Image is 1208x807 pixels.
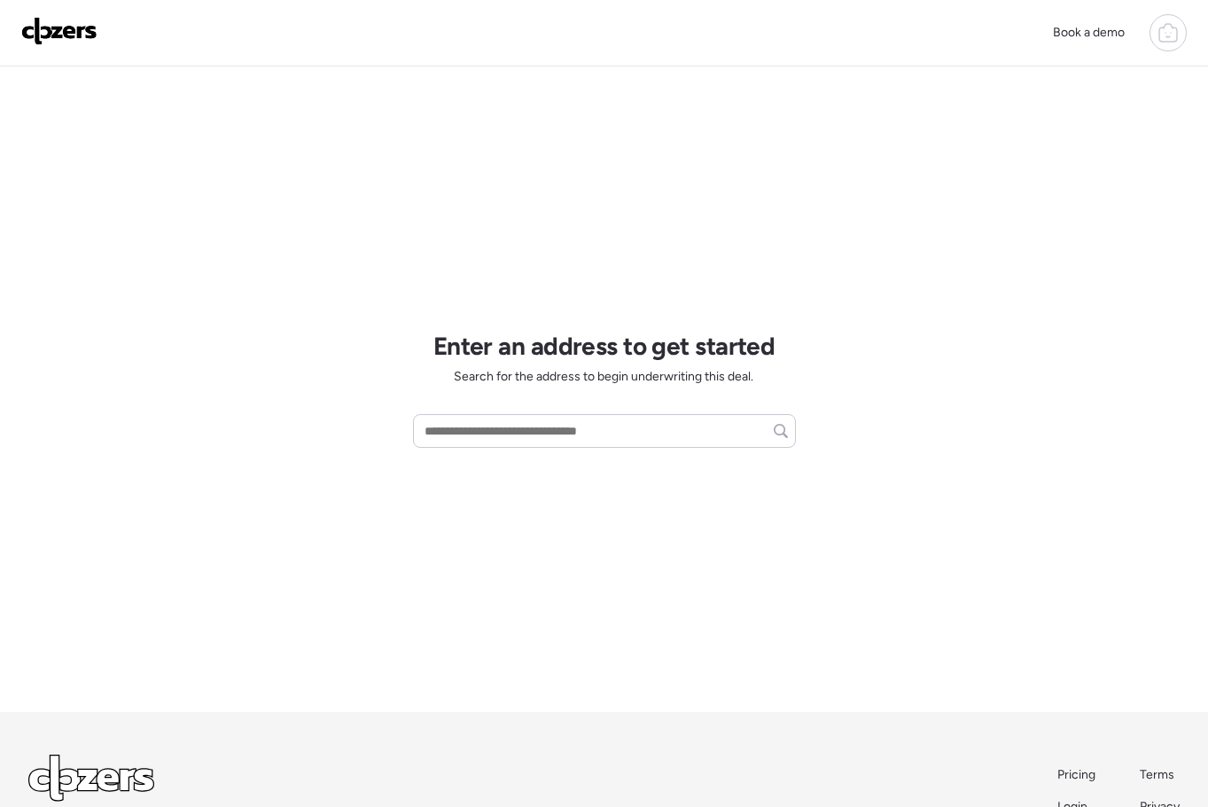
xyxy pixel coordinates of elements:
[1053,25,1125,40] span: Book a demo
[454,368,753,386] span: Search for the address to begin underwriting this deal.
[1140,767,1174,782] span: Terms
[28,755,154,802] img: Logo Light
[21,17,97,45] img: Logo
[1140,766,1180,784] a: Terms
[433,331,775,361] h1: Enter an address to get started
[1057,766,1097,784] a: Pricing
[1057,767,1095,782] span: Pricing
